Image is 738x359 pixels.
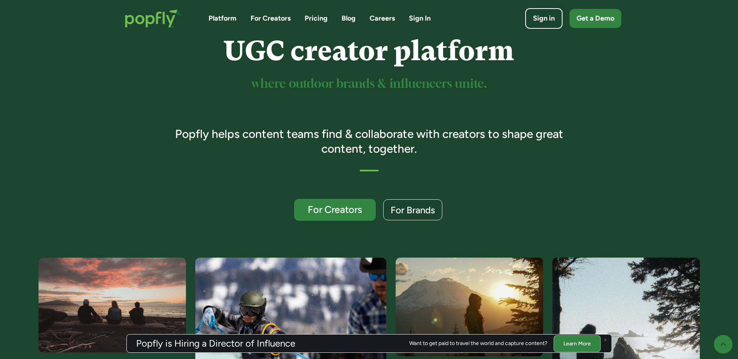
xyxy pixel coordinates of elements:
[570,9,621,28] a: Get a Demo
[136,339,295,348] h3: Popfly is Hiring a Director of Influence
[251,14,291,23] a: For Creators
[409,14,431,23] a: Sign In
[117,2,190,35] a: home
[383,199,442,220] a: For Brands
[577,14,614,23] div: Get a Demo
[305,14,328,23] a: Pricing
[301,205,368,215] div: For Creators
[209,14,237,23] a: Platform
[409,340,547,347] div: Want to get paid to travel the world and capture content?
[164,127,574,156] h3: Popfly helps content teams find & collaborate with creators to shape great content, together.
[164,6,574,66] h1: Your UGC creator platform
[251,78,487,90] sup: where outdoor brands & influencers unite.
[525,8,563,29] a: Sign in
[554,335,601,352] a: Learn More
[391,205,435,215] div: For Brands
[370,14,395,23] a: Careers
[533,14,555,23] div: Sign in
[294,199,376,221] a: For Creators
[342,14,356,23] a: Blog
